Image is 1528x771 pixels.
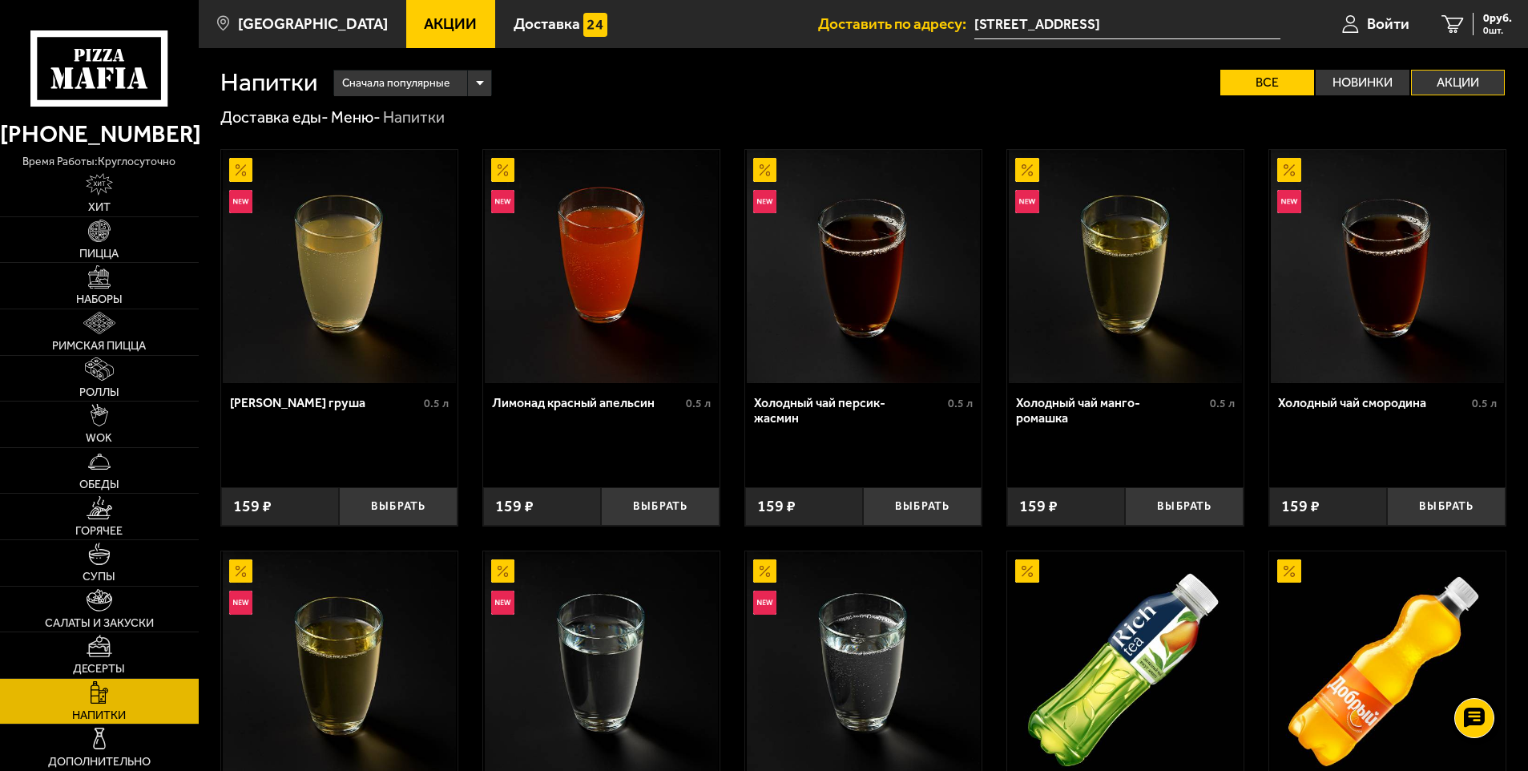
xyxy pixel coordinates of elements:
[220,70,317,95] h1: Напитки
[73,664,125,675] span: Десерты
[1472,397,1497,410] span: 0.5 л
[1016,395,1206,426] div: Холодный чай манго-ромашка
[1411,70,1505,95] label: Акции
[229,158,253,182] img: Акционный
[48,757,151,768] span: Дополнительно
[492,395,682,410] div: Лимонад красный апельсин
[818,16,974,31] span: Доставить по адресу:
[223,150,456,383] img: Лимонад груша
[514,16,580,31] span: Доставка
[583,13,607,37] img: 15daf4d41897b9f0e9f617042186c801.svg
[72,710,126,721] span: Напитки
[1015,559,1039,583] img: Акционный
[1277,190,1301,214] img: Новинка
[383,107,445,128] div: Напитки
[79,479,119,490] span: Обеды
[1277,559,1301,583] img: Акционный
[230,395,420,410] div: [PERSON_NAME] груша
[601,487,720,527] button: Выбрать
[1281,499,1320,515] span: 159 ₽
[1009,150,1242,383] img: Холодный чай манго-ромашка
[424,397,449,410] span: 0.5 л
[1367,16,1409,31] span: Войти
[1387,487,1506,527] button: Выбрать
[76,294,123,305] span: Наборы
[233,499,272,515] span: 159 ₽
[45,618,154,629] span: Салаты и закуски
[238,16,388,31] span: [GEOGRAPHIC_DATA]
[88,202,111,213] span: Хит
[83,571,115,583] span: Супы
[229,591,253,615] img: Новинка
[1019,499,1058,515] span: 159 ₽
[974,10,1280,39] input: Ваш адрес доставки
[948,397,973,410] span: 0.5 л
[757,499,796,515] span: 159 ₽
[491,158,515,182] img: Акционный
[1015,158,1039,182] img: Акционный
[1483,13,1512,24] span: 0 руб.
[1210,397,1235,410] span: 0.5 л
[753,591,777,615] img: Новинка
[229,559,253,583] img: Акционный
[79,248,119,260] span: Пицца
[342,68,450,99] span: Сначала популярные
[753,559,777,583] img: Акционный
[424,16,477,31] span: Акции
[1015,190,1039,214] img: Новинка
[86,433,112,444] span: WOK
[863,487,982,527] button: Выбрать
[221,150,458,383] a: АкционныйНовинкаЛимонад груша
[52,341,146,352] span: Римская пицца
[974,10,1280,39] span: Россия, Санкт-Петербург, набережная реки Мойки, 15
[1220,70,1314,95] label: Все
[1271,150,1504,383] img: Холодный чай смородина
[1316,70,1409,95] label: Новинки
[491,591,515,615] img: Новинка
[686,397,711,410] span: 0.5 л
[483,150,720,383] a: АкционныйНовинкаЛимонад красный апельсин
[1007,150,1244,383] a: АкционныйНовинкаХолодный чай манго-ромашка
[229,190,253,214] img: Новинка
[339,487,458,527] button: Выбрать
[1269,150,1506,383] a: АкционныйНовинкаХолодный чай смородина
[745,150,982,383] a: АкционныйНовинкаХолодный чай персик-жасмин
[79,387,119,398] span: Роллы
[753,190,777,214] img: Новинка
[495,499,534,515] span: 159 ₽
[754,395,944,426] div: Холодный чай персик-жасмин
[1483,26,1512,35] span: 0 шт.
[331,107,381,127] a: Меню-
[1125,487,1244,527] button: Выбрать
[491,190,515,214] img: Новинка
[747,150,980,383] img: Холодный чай персик-жасмин
[485,150,718,383] img: Лимонад красный апельсин
[753,158,777,182] img: Акционный
[491,559,515,583] img: Акционный
[1277,158,1301,182] img: Акционный
[220,107,329,127] a: Доставка еды-
[1278,395,1468,410] div: Холодный чай смородина
[75,526,123,537] span: Горячее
